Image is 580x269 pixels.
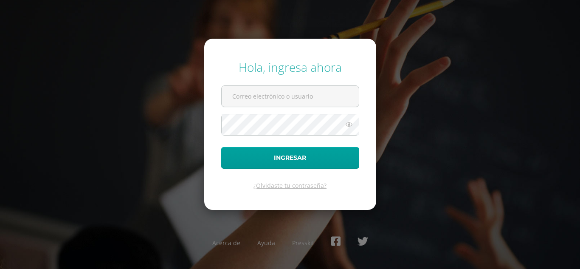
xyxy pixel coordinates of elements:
[221,147,359,169] button: Ingresar
[212,239,240,247] a: Acerca de
[253,181,327,190] a: ¿Olvidaste tu contraseña?
[257,239,275,247] a: Ayuda
[292,239,314,247] a: Presskit
[221,59,359,75] div: Hola, ingresa ahora
[222,86,359,107] input: Correo electrónico o usuario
